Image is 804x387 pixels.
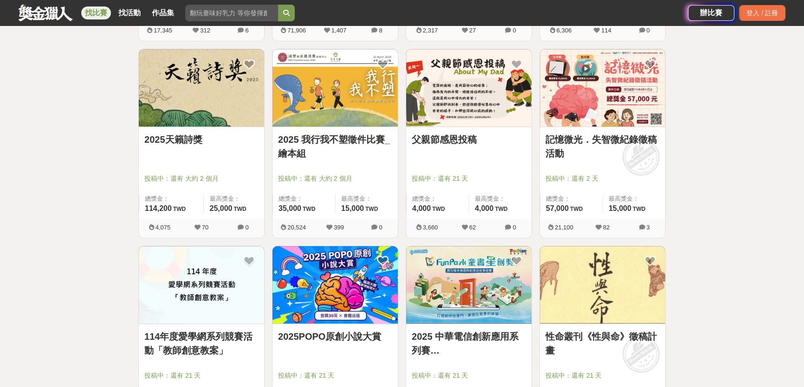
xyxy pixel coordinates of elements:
span: 399 [334,224,344,231]
span: 82 [603,224,609,231]
span: 4,075 [156,224,171,231]
span: TWD [173,206,186,212]
span: 最高獎金： [609,194,660,203]
span: 投稿中：還有 21 天 [412,371,526,381]
img: Cover Image [139,49,264,127]
span: TWD [233,206,246,212]
span: 8 [379,27,382,34]
div: 登入 / 註冊 [739,5,785,21]
a: 父親節感恩投稿 [412,133,526,146]
span: TWD [365,206,378,212]
span: 3 [646,224,649,231]
span: 6 [245,27,248,34]
span: 投稿中：還有 大約 2 個月 [144,174,259,184]
a: 找活動 [115,6,144,19]
span: 25,000 [209,204,232,212]
span: 投稿中：還有 大約 2 個月 [278,174,392,184]
img: Cover Image [540,246,665,324]
span: 投稿中：還有 21 天 [278,371,392,381]
span: 62 [469,224,476,231]
a: 2025 我行我不塑徵件比賽_繪本組 [278,133,392,160]
img: Cover Image [540,49,665,127]
span: 57,000 [546,204,569,212]
span: 17,345 [154,27,172,34]
a: 記憶微光．失智微紀錄徵稿活動 [545,133,660,160]
span: 1,407 [331,27,347,34]
span: 投稿中：還有 21 天 [545,371,660,381]
span: TWD [432,206,445,212]
a: 辦比賽 [688,5,734,21]
span: 最高獎金： [341,194,392,203]
span: 最高獎金： [209,194,259,203]
a: 114年度愛學網系列競賽活動「教師創意教案」 [144,330,259,357]
span: 最高獎金： [475,194,526,203]
img: Cover Image [139,246,264,324]
span: 15,000 [341,204,364,212]
span: 312 [200,27,210,34]
span: 投稿中：還有 21 天 [412,174,526,184]
img: Cover Image [272,49,398,127]
span: 總獎金： [279,194,330,203]
img: Cover Image [272,246,398,324]
span: 0 [646,27,649,34]
input: 翻玩臺味好乳力 等你發揮創意！ [185,5,278,21]
span: TWD [570,206,583,212]
span: 投稿中：還有 21 天 [144,371,259,381]
a: 作品集 [148,6,178,19]
a: 2025 中華電信創新應用系列賽 FunPark[PERSON_NAME]創獎 數位繪本徵選與創意說故事競賽 [412,330,526,357]
span: 總獎金： [412,194,463,203]
span: 15,000 [609,204,631,212]
img: Cover Image [406,49,532,127]
span: 71,906 [287,27,306,34]
span: TWD [495,206,507,212]
span: 114 [601,27,611,34]
span: 0 [512,27,516,34]
span: 4,000 [412,204,431,212]
span: 總獎金： [546,194,597,203]
span: 70 [202,224,208,231]
span: 27 [469,27,476,34]
span: 0 [512,224,516,231]
a: 2025POPO原創小說大賞 [278,330,392,343]
img: Cover Image [406,246,532,324]
span: 21,100 [555,224,573,231]
span: 114,200 [145,204,172,212]
span: 6,306 [557,27,572,34]
span: 20,524 [287,224,306,231]
a: 2025天籟詩獎 [144,133,259,146]
span: 投稿中：還有 2 天 [545,174,660,184]
span: TWD [303,206,315,212]
a: 找比賽 [81,6,111,19]
span: 3,660 [423,224,438,231]
span: 35,000 [279,204,301,212]
span: 0 [379,224,382,231]
span: 4,000 [475,204,493,212]
span: 2,317 [423,27,438,34]
span: 總獎金： [145,194,198,203]
span: TWD [633,206,645,212]
a: 性命叢刊《性與命》徵稿計畫 [545,330,660,357]
span: 0 [245,224,248,231]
